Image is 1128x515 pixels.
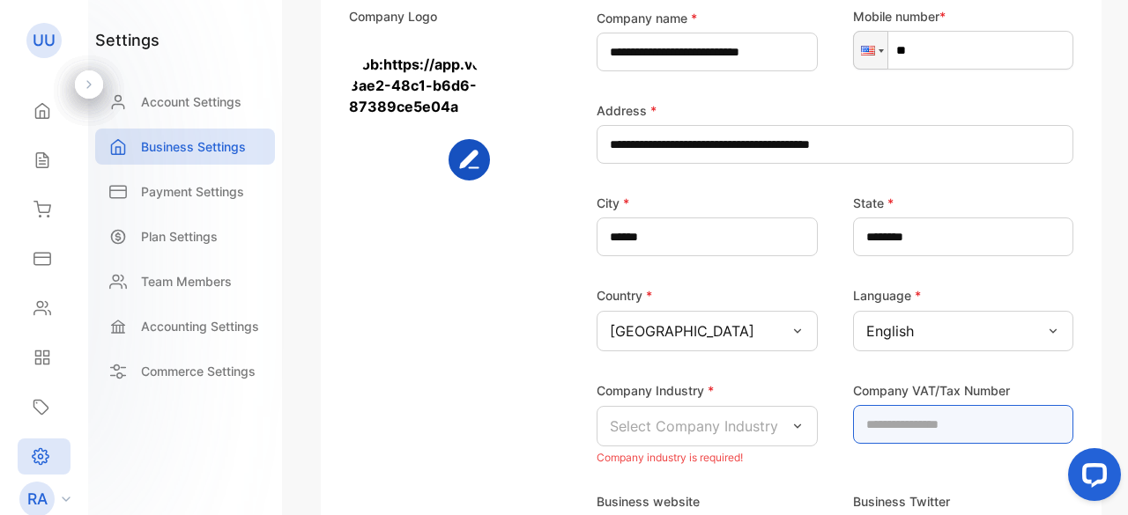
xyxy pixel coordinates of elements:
[141,362,256,380] p: Commerce Settings
[853,7,1074,26] p: Mobile number
[141,317,259,335] p: Accounting Settings
[141,92,241,111] p: Account Settings
[853,288,921,303] label: Language
[95,353,275,389] a: Commerce Settings
[610,320,754,342] p: [GEOGRAPHIC_DATA]
[597,446,818,469] p: Company industry is required!
[853,381,1010,400] label: Company VAT/Tax Number
[610,416,778,437] p: Select Company Industry
[95,28,160,52] h1: settings
[95,263,275,299] a: Team Members
[33,29,56,52] p: UU
[597,383,714,398] label: Company Industry
[853,194,894,212] label: State
[95,84,275,120] a: Account Settings
[95,129,275,165] a: Business Settings
[141,272,232,291] p: Team Members
[95,308,275,344] a: Accounting Settings
[597,492,700,511] label: Business website
[27,488,48,511] p: RA
[854,32,887,69] div: United States: + 1
[349,40,490,180] img: blob:https://app.vencru.com/6f14f5c2-3ae2-48c1-b6d6-87389ce5e04a
[866,320,914,342] p: English
[141,227,218,246] p: Plan Settings
[349,7,437,26] p: Company Logo
[853,492,950,511] label: Business Twitter
[1054,441,1128,515] iframe: LiveChat chat widget
[95,173,275,210] a: Payment Settings
[597,101,657,120] label: Address
[597,9,697,27] label: Company name
[95,218,275,254] a: Plan Settings
[141,137,246,156] p: Business Settings
[141,182,244,201] p: Payment Settings
[597,194,629,212] label: City
[597,288,652,303] label: Country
